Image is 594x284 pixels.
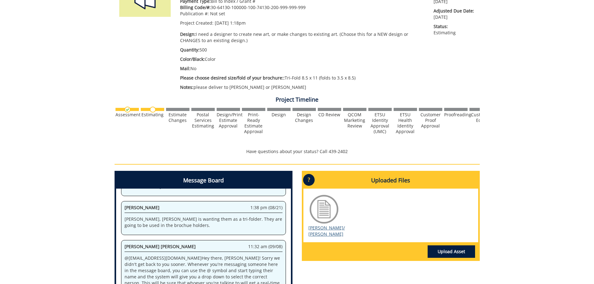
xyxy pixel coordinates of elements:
[180,20,214,26] span: Project Created:
[180,65,425,72] p: No
[318,112,341,118] div: CD Review
[125,107,130,113] img: checkmark
[250,205,282,211] span: 1:38 pm (08/21)
[125,205,160,210] span: [PERSON_NAME]
[469,112,493,123] div: Customer Edits
[180,56,205,62] span: Color/Black:
[180,84,425,90] p: please deliver to [PERSON_NAME] or [PERSON_NAME]
[180,4,425,11] p: 30-64130-100000-100-74130-200-999-999-999
[191,112,215,129] div: Postal Services Estimating
[419,112,442,129] div: Customer Proof Approval
[210,11,225,17] span: Not set
[303,172,478,189] h4: Uploaded Files
[434,8,475,20] p: [DATE]
[116,172,291,189] h4: Message Board
[180,75,285,81] span: Please choose desired size/fold of your brochure::
[242,112,265,134] div: Print-Ready Estimate Approval
[368,112,392,134] div: ETSU Identity Approval (UMC)
[125,243,196,249] span: [PERSON_NAME] [PERSON_NAME]
[180,31,196,37] span: Design:
[180,56,425,62] p: Color
[150,107,156,113] img: no
[180,65,190,71] span: Mail:
[292,112,316,123] div: Design Changes
[303,174,315,186] p: ?
[180,84,194,90] span: Notes:
[125,216,282,229] p: [PERSON_NAME], [PERSON_NAME] is wanting them as a tri-folder. They are going to be used in the br...
[180,75,425,81] p: Tri-Fold 8.5 x 11 (folds to 3.5 x 8.5)
[308,225,345,237] a: [PERSON_NAME]/ [PERSON_NAME]
[394,112,417,134] div: ETSU Health Identity Approval
[217,112,240,129] div: Design/Print Estimate Approval
[180,4,211,10] span: Billing Code/#:
[434,8,475,14] span: Adjusted Due Date:
[180,47,425,53] p: 500
[267,112,291,118] div: Design
[180,31,425,44] p: I need a designer to create new art, or make changes to existing art. (Choose this for a NEW desi...
[434,23,475,36] p: Estimating
[115,97,480,103] h4: Project Timeline
[215,20,246,26] span: [DATE] 1:18pm
[180,11,209,17] span: Publication #:
[115,148,480,155] p: Have questions about your status? Call 439-2402
[444,112,468,118] div: Proofreading
[343,112,366,129] div: QCOM Marketing Review
[115,112,139,118] div: Assessment
[166,112,189,123] div: Estimate Changes
[434,23,475,30] span: Status:
[141,112,164,118] div: Estimating
[180,47,199,53] span: Quantity:
[248,243,282,250] span: 11:32 am (09/08)
[428,245,475,258] a: Upload Asset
